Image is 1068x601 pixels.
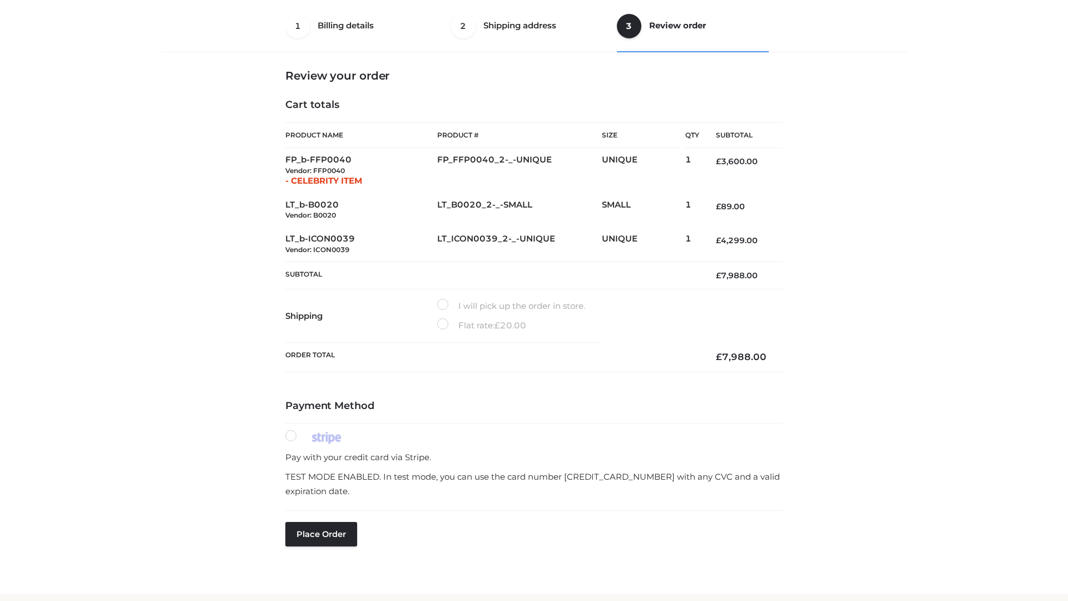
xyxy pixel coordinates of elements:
[437,122,602,148] th: Product #
[716,351,767,362] bdi: 7,988.00
[437,227,602,262] td: LT_ICON0039_2-_-UNIQUE
[685,122,699,148] th: Qty
[285,289,437,342] th: Shipping
[285,99,783,111] h4: Cart totals
[285,470,783,498] p: TEST MODE ENABLED. In test mode, you can use the card number [CREDIT_CARD_NUMBER] with any CVC an...
[602,148,685,193] td: UNIQUE
[285,166,345,175] small: Vendor: FFP0040
[285,193,437,228] td: LT_b-B0020
[716,201,745,211] bdi: 89.00
[495,320,526,331] bdi: 20.00
[716,270,721,280] span: £
[716,201,721,211] span: £
[716,156,758,166] bdi: 3,600.00
[285,400,783,412] h4: Payment Method
[437,299,585,313] label: I will pick up the order in store.
[495,320,500,331] span: £
[285,450,783,465] p: Pay with your credit card via Stripe.
[602,193,685,228] td: SMALL
[285,227,437,262] td: LT_b-ICON0039
[437,318,526,333] label: Flat rate:
[685,193,699,228] td: 1
[285,522,357,546] button: Place order
[716,351,722,362] span: £
[685,148,699,193] td: 1
[602,227,685,262] td: UNIQUE
[285,69,783,82] h3: Review your order
[285,211,336,219] small: Vendor: B0020
[716,235,721,245] span: £
[602,123,680,148] th: Size
[699,123,783,148] th: Subtotal
[285,175,362,186] span: - CELEBRITY ITEM
[716,270,758,280] bdi: 7,988.00
[285,262,699,289] th: Subtotal
[716,235,758,245] bdi: 4,299.00
[437,148,602,193] td: FP_FFP0040_2-_-UNIQUE
[285,122,437,148] th: Product Name
[285,245,349,254] small: Vendor: ICON0039
[716,156,721,166] span: £
[285,342,699,372] th: Order Total
[285,148,437,193] td: FP_b-FFP0040
[437,193,602,228] td: LT_B0020_2-_-SMALL
[685,227,699,262] td: 1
